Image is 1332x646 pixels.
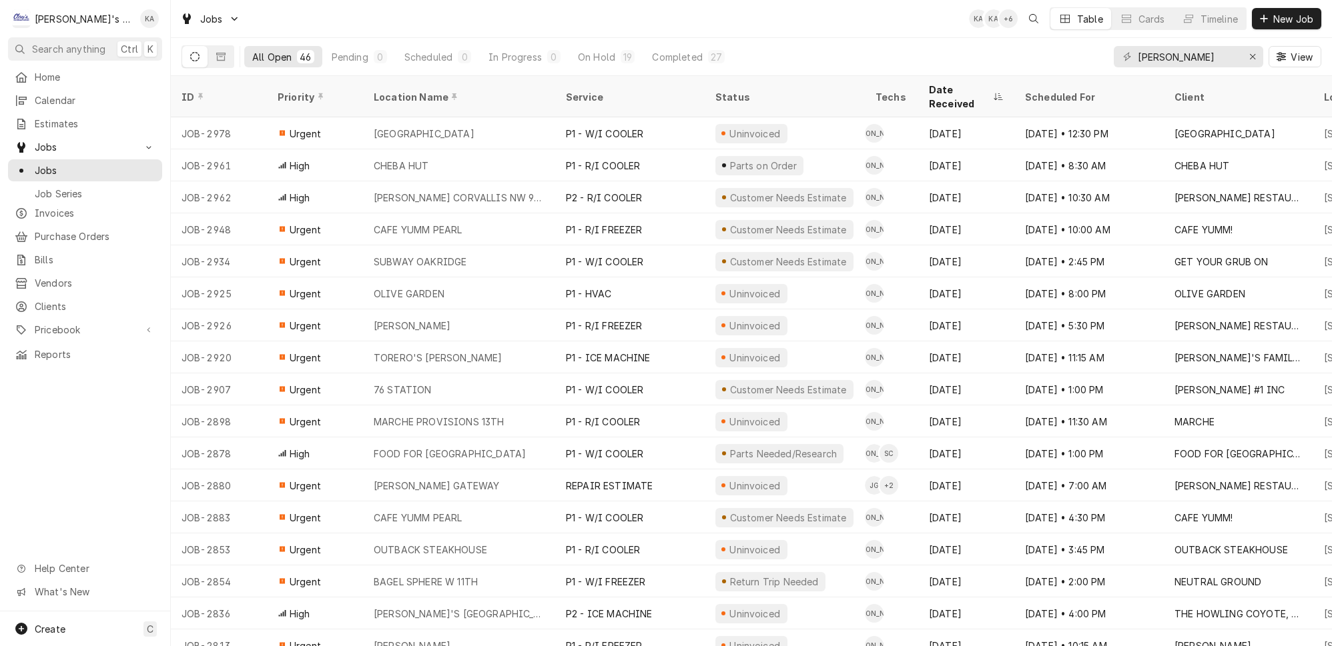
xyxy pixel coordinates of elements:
div: [DATE] [918,213,1014,245]
span: Estimates [35,117,155,131]
div: [DATE] • 2:45 PM [1014,245,1164,277]
div: P2 - ICE MACHINE [566,607,653,621]
div: [PERSON_NAME]'s Refrigeration [35,12,133,26]
div: Timeline [1201,12,1238,26]
span: Urgent [290,351,321,365]
div: [DATE] • 1:00 PM [1014,437,1164,469]
div: [PERSON_NAME] [865,572,884,591]
div: 76 STATION [374,383,432,397]
div: [DATE] [918,309,1014,341]
div: Scheduled [404,50,452,64]
div: GET YOUR GRUB ON [1175,255,1269,269]
input: Keyword search [1138,46,1238,67]
div: Justin Achter's Avatar [865,124,884,143]
span: New Job [1271,12,1316,26]
div: [DATE] • 7:00 AM [1014,469,1164,501]
a: Invoices [8,202,162,224]
div: Steven Cramer's Avatar [880,444,898,463]
div: KA [140,9,159,28]
div: [DATE] • 8:00 PM [1014,277,1164,309]
div: JOB-2962 [171,181,267,213]
div: Customer Needs Estimate [728,255,848,269]
span: Urgent [290,127,321,141]
a: Estimates [8,113,162,135]
div: [PERSON_NAME] [865,284,884,303]
div: Uninvoiced [728,415,782,429]
div: MARCHE [1175,415,1215,429]
div: [PERSON_NAME] [865,508,884,527]
div: P1 - W/I COOLER [566,383,643,397]
div: Justin Achter's Avatar [865,412,884,431]
div: Justin Achter's Avatar [865,220,884,239]
div: Justin Achter's Avatar [865,156,884,175]
span: Vendors [35,276,155,290]
div: Uninvoiced [728,127,782,141]
a: Job Series [8,183,162,205]
div: OUTBACK STEAKHOUSE [1175,543,1288,557]
div: [DATE] • 3:45 PM [1014,533,1164,565]
div: 0 [376,50,384,64]
div: [PERSON_NAME] [865,540,884,559]
span: Urgent [290,415,321,429]
div: Uninvoiced [728,543,782,557]
div: [DATE] • 4:30 PM [1014,501,1164,533]
div: P1 - W/I COOLER [566,447,643,461]
span: Reports [35,347,155,361]
div: P1 - R/I COOLER [566,543,640,557]
div: P1 - R/I FREEZER [566,319,643,333]
div: JOB-2948 [171,213,267,245]
div: [GEOGRAPHIC_DATA] [374,127,474,141]
div: Table [1077,12,1103,26]
div: + 6 [999,9,1018,28]
span: High [290,159,310,173]
div: KA [984,9,1003,28]
span: Urgent [290,255,321,269]
div: CAFE YUMM! [1175,223,1233,237]
div: THE HOWLING COYOTE, INC. [1175,607,1303,621]
span: Jobs [35,163,155,177]
div: On Hold [578,50,615,64]
span: Jobs [200,12,223,26]
div: [DATE] [918,533,1014,565]
div: Justin Achter's Avatar [865,604,884,623]
button: View [1269,46,1321,67]
div: JOB-2898 [171,405,267,437]
div: [PERSON_NAME]'S [GEOGRAPHIC_DATA] [374,607,545,621]
div: Johnny Guerra's Avatar [865,476,884,495]
span: Job Series [35,187,155,201]
div: [DATE] • 10:00 AM [1014,213,1164,245]
div: [PERSON_NAME] [865,220,884,239]
div: P1 - R/I COOLER [566,415,640,429]
div: [DATE] • 12:30 PM [1014,117,1164,149]
div: JOB-2920 [171,341,267,373]
span: C [147,622,153,636]
div: P1 - W/I COOLER [566,255,643,269]
span: What's New [35,585,154,599]
div: Priority [278,90,350,104]
span: Urgent [290,319,321,333]
span: Urgent [290,383,321,397]
div: Justin Achter's Avatar [865,380,884,399]
div: + 2 [880,476,898,495]
div: JOB-2883 [171,501,267,533]
div: P1 - ICE MACHINE [566,351,651,365]
div: JOB-2926 [171,309,267,341]
span: Invoices [35,206,155,220]
div: [DATE] [918,565,1014,597]
a: Reports [8,343,162,365]
span: Calendar [35,93,155,107]
div: [PERSON_NAME] [865,188,884,207]
div: [PERSON_NAME] [865,252,884,271]
div: [DATE] [918,373,1014,405]
div: [PERSON_NAME] RESTAURANT [1175,319,1303,333]
span: Jobs [35,140,135,154]
span: View [1288,50,1315,64]
div: CAFE YUMM PEARL [374,223,462,237]
div: [DATE] [918,149,1014,181]
span: Pricebook [35,323,135,337]
div: CAFE YUMM PEARL [374,511,462,525]
div: [DATE] [918,341,1014,373]
div: Justin Achter's Avatar [865,316,884,335]
button: Search anythingCtrlK [8,37,162,61]
div: Justin Achter's Avatar [865,444,884,463]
